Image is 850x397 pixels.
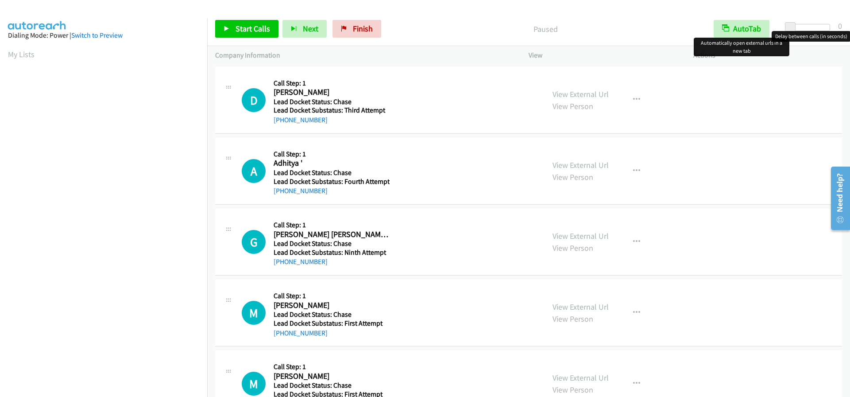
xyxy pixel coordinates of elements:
[274,239,389,248] h5: Lead Docket Status: Chase
[552,231,609,241] a: View External Url
[274,106,389,115] h5: Lead Docket Substatus: Third Attempt
[552,172,593,182] a: View Person
[242,301,266,325] h1: M
[838,20,842,32] div: 0
[242,159,266,183] h1: A
[274,300,389,311] h2: [PERSON_NAME]
[242,159,266,183] div: The call is yet to be attempted
[529,50,677,61] p: View
[274,168,390,177] h5: Lead Docket Status: Chase
[242,372,266,396] h1: M
[242,230,266,254] div: The call is yet to be attempted
[393,23,698,35] p: Paused
[552,385,593,395] a: View Person
[274,177,390,186] h5: Lead Docket Substatus: Fourth Attempt
[303,23,318,34] span: Next
[242,88,266,112] div: The call is yet to be attempted
[242,372,266,396] div: The call is yet to be attempted
[274,230,389,240] h2: [PERSON_NAME] [PERSON_NAME] Jr
[552,314,593,324] a: View Person
[274,79,389,88] h5: Call Step: 1
[274,329,328,337] a: [PHONE_NUMBER]
[236,23,270,34] span: Start Calls
[274,158,389,168] h2: Adhitya '
[274,97,389,106] h5: Lead Docket Status: Chase
[215,50,513,61] p: Company Information
[8,30,199,41] div: Dialing Mode: Power |
[71,31,123,39] a: Switch to Preview
[714,20,769,38] button: AutoTab
[274,257,328,266] a: [PHONE_NUMBER]
[824,163,850,234] iframe: Resource Center
[552,160,609,170] a: View External Url
[274,116,328,124] a: [PHONE_NUMBER]
[274,87,389,97] h2: [PERSON_NAME]
[242,301,266,325] div: The call is yet to be attempted
[274,292,389,300] h5: Call Step: 1
[552,302,609,312] a: View External Url
[552,373,609,383] a: View External Url
[274,371,389,381] h2: [PERSON_NAME]
[242,88,266,112] h1: D
[274,248,389,257] h5: Lead Docket Substatus: Ninth Attempt
[274,319,389,328] h5: Lead Docket Substatus: First Attempt
[274,150,390,159] h5: Call Step: 1
[552,89,609,99] a: View External Url
[693,50,842,61] p: Actions
[274,221,389,230] h5: Call Step: 1
[332,20,381,38] a: Finish
[274,362,389,371] h5: Call Step: 1
[353,23,373,34] span: Finish
[8,49,35,59] a: My Lists
[552,243,593,253] a: View Person
[274,310,389,319] h5: Lead Docket Status: Chase
[552,101,593,111] a: View Person
[274,381,389,390] h5: Lead Docket Status: Chase
[282,20,327,38] button: Next
[215,20,278,38] a: Start Calls
[242,230,266,254] h1: G
[274,187,328,195] a: [PHONE_NUMBER]
[694,38,789,56] div: Automatically open external urls in a new tab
